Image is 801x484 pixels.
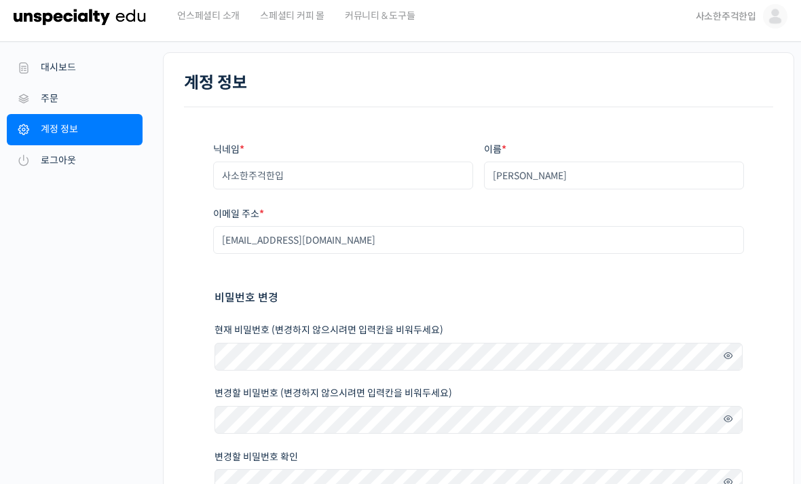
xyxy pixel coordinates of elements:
a: 설정 [175,371,261,405]
a: 대시보드 [7,52,143,83]
span: 설정 [210,392,226,403]
span: 홈 [43,392,51,403]
label: 현재 비밀번호 (변경하지 않으시려면 입력칸을 비워두세요) [215,325,742,335]
input: 이름 [484,162,744,189]
label: 변경할 비밀번호 (변경하지 않으시려면 입력칸을 비워두세요) [215,388,742,398]
legend: 비밀번호 변경 [215,288,278,307]
a: 대화 [90,371,175,405]
label: 닉네임 [213,145,473,155]
a: 계정 정보 [7,114,143,145]
span: 대화 [124,392,141,403]
a: 홈 [4,371,90,405]
h2: 계정 정보 [184,73,773,93]
a: 로그아웃 [7,145,143,176]
label: 변경할 비밀번호 확인 [215,452,742,462]
label: 이름 [484,145,744,155]
input: 이메일 주소 [213,226,743,254]
input: 닉네임 [213,162,473,189]
a: 주문 [7,83,143,115]
span: 사소한주걱한입 [696,10,756,22]
label: 이메일 주소 [213,209,743,219]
